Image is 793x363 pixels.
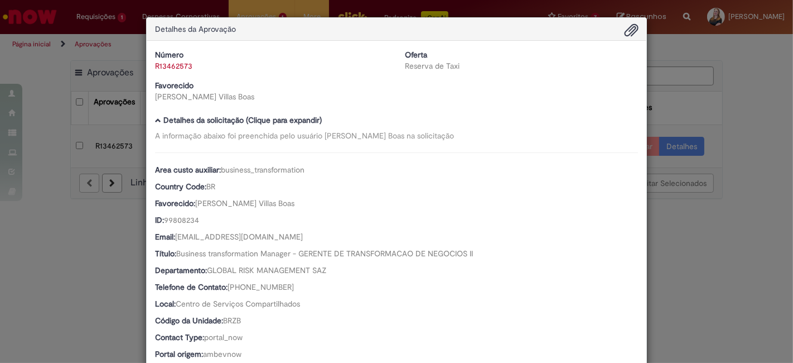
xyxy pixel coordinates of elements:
b: Detalhes da solicitação (Clique para expandir) [163,115,322,125]
b: ID: [155,215,164,225]
b: Oferta [405,50,427,60]
b: Local: [155,299,176,309]
b: Favorecido [155,80,194,90]
b: Email: [155,232,175,242]
b: Country Code: [155,181,206,192]
span: Detalhes da Aprovação [155,24,236,34]
span: [PHONE_NUMBER] [228,282,294,292]
div: Reserva de Taxi [405,60,638,71]
b: Favorecido: [155,198,195,208]
span: business_transformation [221,165,304,175]
b: Departamento: [155,265,207,275]
span: GLOBAL RISK MANAGEMENT SAZ [207,265,326,275]
span: [EMAIL_ADDRESS][DOMAIN_NAME] [175,232,303,242]
b: Contact Type: [155,332,204,342]
b: Area custo auxiliar: [155,165,221,175]
span: 99808234 [164,215,199,225]
span: BRZB [223,316,241,326]
a: R13462573 [155,61,192,71]
b: Código da Unidade: [155,316,223,326]
h5: Detalhes da solicitação (Clique para expandir) [155,116,638,125]
span: [PERSON_NAME] Villas Boas [195,198,294,208]
b: Portal origem: [155,349,203,359]
span: BR [206,181,215,192]
span: Centro de Serviços Compartilhados [176,299,300,309]
span: portal_now [204,332,243,342]
div: [PERSON_NAME] Villas Boas [155,91,388,102]
span: ambevnow [203,349,241,359]
b: Número [155,50,183,60]
b: Telefone de Contato: [155,282,228,292]
b: Título: [155,249,176,259]
div: A informação abaixo foi preenchida pelo usuário [PERSON_NAME] Boas na solicitação [155,130,638,141]
span: Business transformation Manager - GERENTE DE TRANSFORMACAO DE NEGOCIOS II [176,249,473,259]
